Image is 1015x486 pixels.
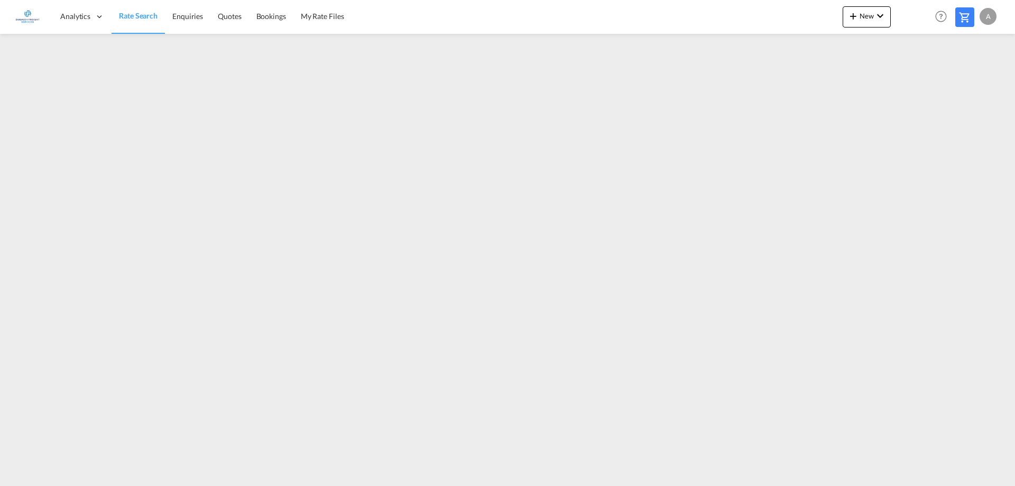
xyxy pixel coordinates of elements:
span: Analytics [60,11,90,22]
div: A [980,8,996,25]
md-icon: icon-plus 400-fg [847,10,860,22]
button: icon-plus 400-fgNewicon-chevron-down [843,6,891,27]
div: Help [932,7,955,26]
span: Quotes [218,12,241,21]
span: Enquiries [172,12,203,21]
span: My Rate Files [301,12,344,21]
span: Help [932,7,950,25]
md-icon: icon-chevron-down [874,10,887,22]
span: Rate Search [119,11,158,20]
span: Bookings [256,12,286,21]
span: New [847,12,887,20]
img: e1326340b7c511ef854e8d6a806141ad.jpg [16,5,40,29]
